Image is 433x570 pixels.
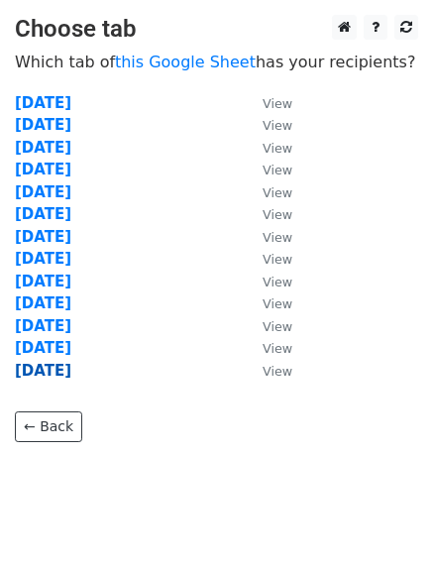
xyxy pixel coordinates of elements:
[243,205,292,223] a: View
[15,52,418,72] p: Which tab of has your recipients?
[334,475,433,570] iframe: Chat Widget
[243,317,292,335] a: View
[15,116,71,134] a: [DATE]
[15,317,71,335] a: [DATE]
[263,296,292,311] small: View
[15,183,71,201] a: [DATE]
[243,250,292,268] a: View
[15,411,82,442] a: ← Back
[263,364,292,379] small: View
[15,362,71,380] a: [DATE]
[115,53,256,71] a: this Google Sheet
[334,475,433,570] div: Widget de chat
[263,163,292,177] small: View
[15,250,71,268] a: [DATE]
[263,275,292,289] small: View
[15,228,71,246] a: [DATE]
[243,339,292,357] a: View
[243,362,292,380] a: View
[263,252,292,267] small: View
[243,161,292,178] a: View
[263,96,292,111] small: View
[263,141,292,156] small: View
[263,185,292,200] small: View
[15,139,71,157] a: [DATE]
[243,183,292,201] a: View
[15,94,71,112] a: [DATE]
[263,319,292,334] small: View
[15,339,71,357] a: [DATE]
[15,205,71,223] a: [DATE]
[243,228,292,246] a: View
[243,294,292,312] a: View
[263,118,292,133] small: View
[263,207,292,222] small: View
[263,341,292,356] small: View
[15,161,71,178] a: [DATE]
[243,139,292,157] a: View
[15,15,418,44] h3: Choose tab
[15,273,71,290] a: [DATE]
[243,273,292,290] a: View
[263,230,292,245] small: View
[15,294,71,312] a: [DATE]
[243,94,292,112] a: View
[243,116,292,134] a: View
